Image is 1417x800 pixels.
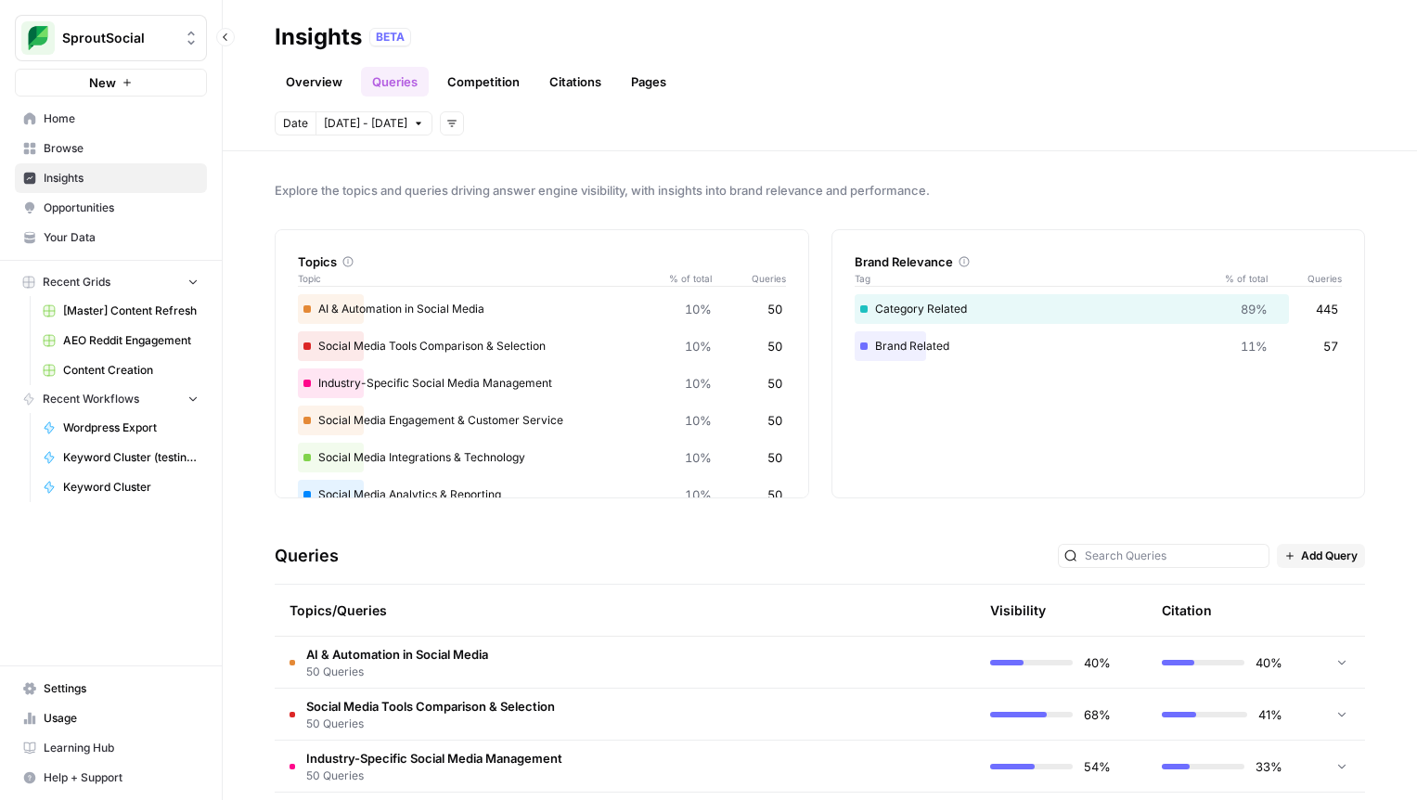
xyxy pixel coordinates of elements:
a: Citations [538,67,612,97]
a: [Master] Content Refresh [34,296,207,326]
div: Insights [275,22,362,52]
span: 10% [685,374,712,393]
button: Workspace: SproutSocial [15,15,207,61]
a: AEO Reddit Engagement [34,326,207,355]
span: SproutSocial [62,29,174,47]
span: [Master] Content Refresh [63,303,199,319]
span: [DATE] - [DATE] [324,115,407,132]
span: 50 [767,374,782,393]
span: Browse [44,140,199,157]
div: Social Media Integrations & Technology [298,443,786,472]
span: 40% [1256,653,1282,672]
span: 50 Queries [306,664,488,680]
span: 50 [767,485,782,504]
a: Keyword Cluster (testing copy) [34,443,207,472]
span: Queries [1268,271,1342,286]
a: Competition [436,67,531,97]
span: Queries [712,271,786,286]
a: Opportunities [15,193,207,223]
div: Category Related [855,294,1343,324]
span: Learning Hub [44,740,199,756]
span: 50 [767,300,782,318]
a: Pages [620,67,677,97]
a: Keyword Cluster [34,472,207,502]
span: New [89,73,116,92]
span: % of total [656,271,712,286]
span: Industry-Specific Social Media Management [306,749,562,768]
span: 50 [767,411,782,430]
div: Visibility [990,601,1046,620]
button: Help + Support [15,763,207,793]
span: Your Data [44,229,199,246]
span: Home [44,110,199,127]
span: Keyword Cluster [63,479,199,496]
a: Overview [275,67,354,97]
a: Your Data [15,223,207,252]
button: Add Query [1277,544,1365,568]
span: Opportunities [44,200,199,216]
span: Tag [855,271,1213,286]
div: Brand Related [855,331,1343,361]
a: Settings [15,674,207,703]
span: Date [283,115,308,132]
span: 40% [1084,653,1111,672]
span: Help + Support [44,769,199,786]
div: Social Media Analytics & Reporting [298,480,786,510]
a: Home [15,104,207,134]
button: [DATE] - [DATE] [316,111,432,135]
button: Recent Workflows [15,385,207,413]
a: Usage [15,703,207,733]
a: Content Creation [34,355,207,385]
span: AI & Automation in Social Media [306,645,488,664]
a: Queries [361,67,429,97]
button: Recent Grids [15,268,207,296]
span: AEO Reddit Engagement [63,332,199,349]
span: Content Creation [63,362,199,379]
div: Social Media Engagement & Customer Service [298,406,786,435]
span: Settings [44,680,199,697]
span: 10% [685,448,712,467]
div: Citation [1162,585,1212,636]
span: 57 [1323,337,1338,355]
span: 10% [685,411,712,430]
span: 68% [1084,705,1111,724]
a: Wordpress Export [34,413,207,443]
span: % of total [1212,271,1268,286]
span: Recent Workflows [43,391,139,407]
span: Usage [44,710,199,727]
div: Industry-Specific Social Media Management [298,368,786,398]
span: 445 [1316,300,1338,318]
span: 33% [1256,757,1282,776]
span: 10% [685,485,712,504]
div: Topics/Queries [290,585,784,636]
button: New [15,69,207,97]
span: 50 [767,337,782,355]
span: Wordpress Export [63,419,199,436]
span: 10% [685,300,712,318]
h3: Queries [275,543,339,569]
span: 54% [1084,757,1111,776]
span: 89% [1241,300,1268,318]
span: 50 Queries [306,716,555,732]
div: AI & Automation in Social Media [298,294,786,324]
div: Brand Relevance [855,252,1343,271]
input: Search Queries [1085,547,1263,565]
span: 10% [685,337,712,355]
div: Social Media Tools Comparison & Selection [298,331,786,361]
div: BETA [369,28,411,46]
span: 50 Queries [306,768,562,784]
span: Insights [44,170,199,187]
span: Keyword Cluster (testing copy) [63,449,199,466]
img: SproutSocial Logo [21,21,55,55]
a: Learning Hub [15,733,207,763]
span: Social Media Tools Comparison & Selection [306,697,555,716]
span: Recent Grids [43,274,110,290]
span: 50 [767,448,782,467]
a: Insights [15,163,207,193]
a: Browse [15,134,207,163]
span: Topic [298,271,656,286]
div: Topics [298,252,786,271]
span: Add Query [1301,548,1358,564]
span: 11% [1241,337,1268,355]
span: 41% [1258,705,1282,724]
